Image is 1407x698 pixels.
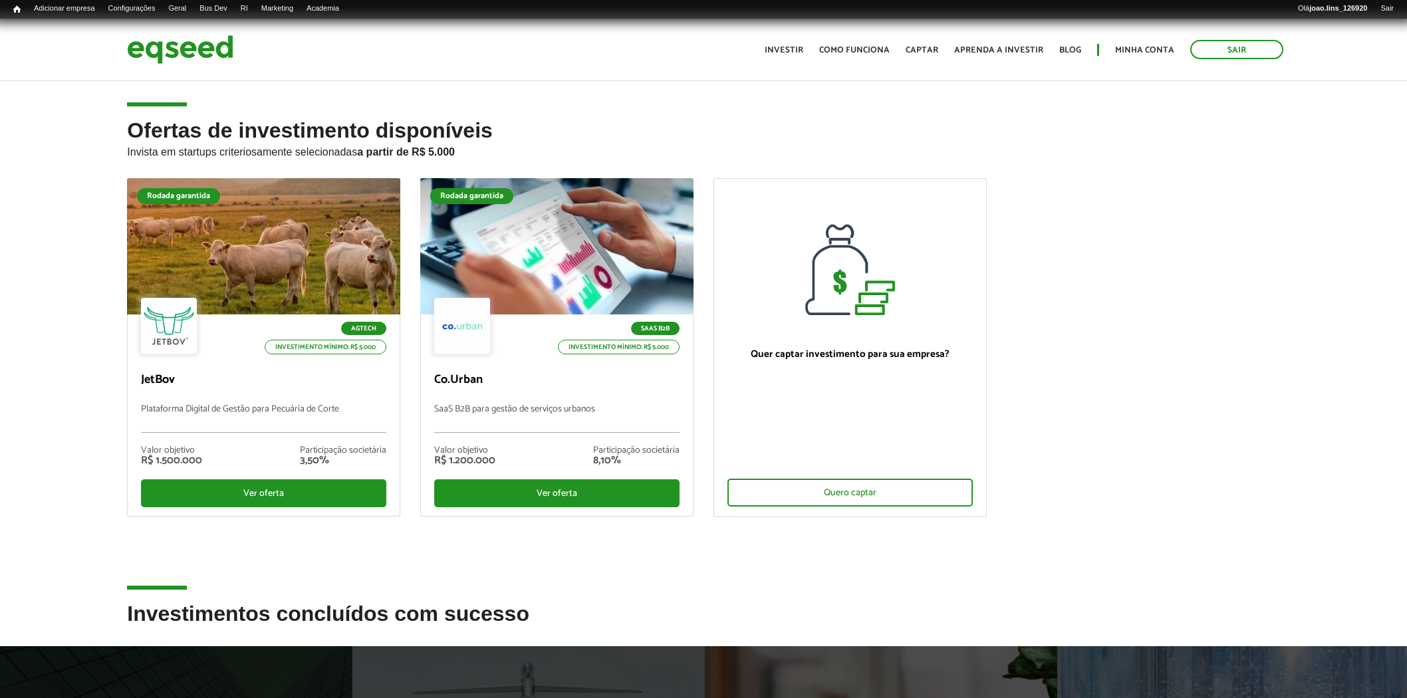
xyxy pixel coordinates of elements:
[127,119,1279,178] h2: Ofertas de investimento disponíveis
[341,322,386,335] p: Agtech
[727,479,973,507] div: Quero captar
[234,3,255,14] a: RI
[13,5,21,14] span: Início
[1291,3,1374,14] a: Olájoao.lins_126920
[1309,4,1367,12] strong: joao.lins_126920
[7,3,27,16] a: Início
[141,446,202,455] div: Valor objetivo
[255,3,300,14] a: Marketing
[593,455,680,466] div: 8,10%
[434,455,495,466] div: R$ 1.200.000
[434,404,680,433] p: SaaS B2B para gestão de serviços urbanos
[631,322,680,335] p: SaaS B2B
[420,178,694,517] a: Rodada garantida SaaS B2B Investimento mínimo: R$ 5.000 Co.Urban SaaS B2B para gestão de serviços...
[141,404,386,433] p: Plataforma Digital de Gestão para Pecuária de Corte
[141,455,202,466] div: R$ 1.500.000
[300,446,386,455] div: Participação societária
[127,32,233,67] img: EqSeed
[1115,46,1174,55] a: Minha conta
[127,142,1279,158] p: Invista em startups criteriosamente selecionadas
[430,188,513,204] div: Rodada garantida
[713,178,987,517] a: Quer captar investimento para sua empresa? Quero captar
[127,178,400,517] a: Rodada garantida Agtech Investimento mínimo: R$ 5.000 JetBov Plataforma Digital de Gestão para Pe...
[265,340,386,354] p: Investimento mínimo: R$ 5.000
[137,188,220,204] div: Rodada garantida
[906,46,938,55] a: Captar
[27,3,102,14] a: Adicionar empresa
[300,455,386,466] div: 3,50%
[1190,40,1283,59] a: Sair
[765,46,803,55] a: Investir
[819,46,890,55] a: Como funciona
[141,373,386,388] p: JetBov
[434,446,495,455] div: Valor objetivo
[1059,46,1081,55] a: Blog
[1374,3,1400,14] a: Sair
[193,3,234,14] a: Bus Dev
[162,3,193,14] a: Geral
[141,479,386,507] div: Ver oferta
[727,348,973,360] p: Quer captar investimento para sua empresa?
[434,479,680,507] div: Ver oferta
[102,3,162,14] a: Configurações
[593,446,680,455] div: Participação societária
[954,46,1043,55] a: Aprenda a investir
[434,373,680,388] p: Co.Urban
[300,3,346,14] a: Academia
[357,146,455,158] strong: a partir de R$ 5.000
[127,602,1279,645] h2: Investimentos concluídos com sucesso
[558,340,680,354] p: Investimento mínimo: R$ 5.000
